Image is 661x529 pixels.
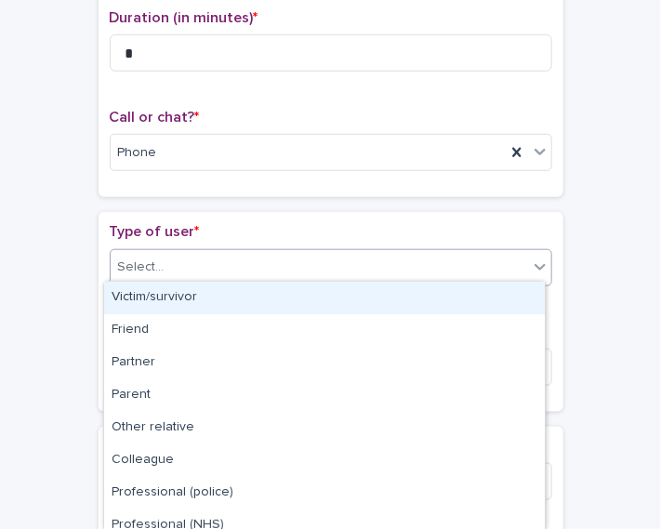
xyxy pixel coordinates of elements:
[118,258,165,277] div: Select...
[104,412,545,444] div: Other relative
[110,224,200,239] span: Type of user
[104,314,545,347] div: Friend
[104,477,545,509] div: Professional (police)
[110,10,258,25] span: Duration (in minutes)
[110,110,200,125] span: Call or chat?
[118,143,157,163] span: Phone
[104,347,545,379] div: Partner
[104,282,545,314] div: Victim/survivor
[104,379,545,412] div: Parent
[104,444,545,477] div: Colleague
